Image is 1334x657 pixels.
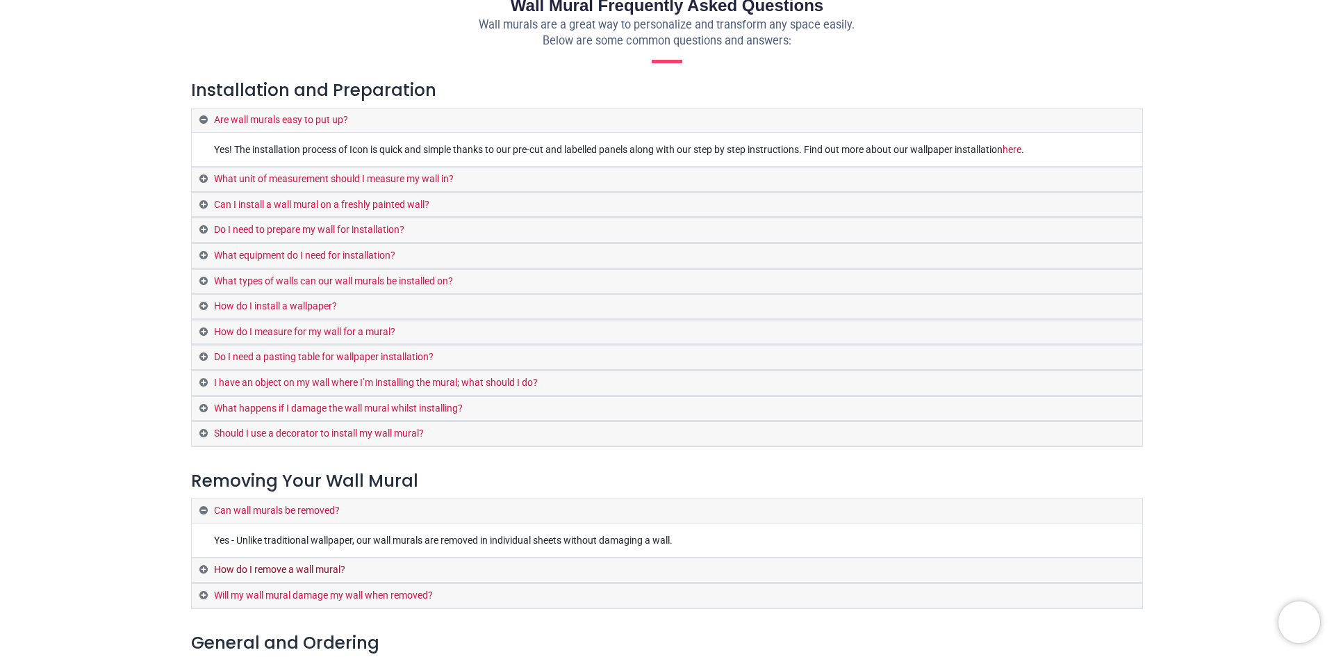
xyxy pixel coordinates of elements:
a: What types of walls can our wall murals be installed on? [192,270,1142,294]
a: I have an object on my wall where I’m installing the mural; what should I do? [192,371,1142,396]
h3: Removing Your Wall Mural [191,469,1143,493]
a: How do I remove a wall mural? [192,558,1142,583]
a: Do I need a pasting table for wallpaper installation? [192,346,1142,370]
iframe: Brevo live chat [1278,601,1320,643]
a: Can wall murals be removed? [192,499,1142,524]
h3: General and Ordering [191,631,1143,655]
p: Below are some common questions and answers: [191,33,1143,49]
a: What happens if I damage the wall mural whilst installing? [192,397,1142,421]
p: Yes! The installation process of Icon is quick and simple thanks to our pre-cut and labelled pane... [214,143,1133,157]
a: How do I measure for my wall for a mural? [192,321,1142,345]
a: What unit of measurement should I measure my wall in? [192,168,1142,192]
a: Do I need to prepare my wall for installation? [192,218,1142,243]
a: here [1003,144,1021,155]
a: Should I use a decorator to install my wall mural? [192,422,1142,446]
p: Yes - Unlike traditional wallpaper, our wall murals are removed in individual sheets without dama... [214,534,1133,548]
a: Are wall murals easy to put up? [192,108,1142,133]
a: Will my wall mural damage my wall when removed? [192,584,1142,608]
p: Wall murals are a great way to personalize and transform any space easily. [191,17,1143,33]
h3: Installation and Preparation [191,79,1143,102]
a: What equipment do I need for installation? [192,244,1142,268]
a: How do I install a wallpaper? [192,295,1142,319]
a: Can I install a wall mural on a freshly painted wall? [192,193,1142,218]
